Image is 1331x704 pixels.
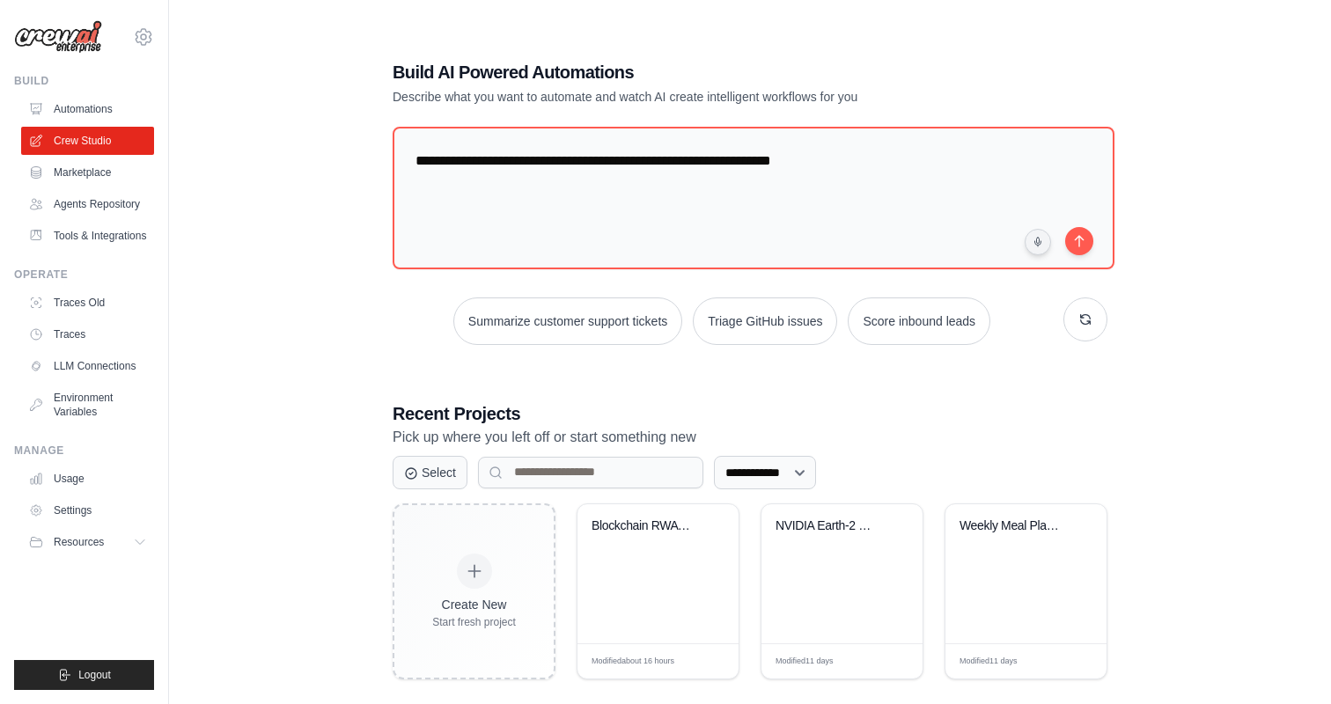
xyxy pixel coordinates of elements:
[14,20,102,54] img: Logo
[393,88,984,106] p: Describe what you want to automate and watch AI create intelligent workflows for you
[21,465,154,493] a: Usage
[432,596,516,613] div: Create New
[1243,620,1331,704] iframe: Chat Widget
[592,518,698,534] div: Blockchain RWA Energy Infrastructure Research
[21,528,154,556] button: Resources
[432,615,516,629] div: Start fresh project
[1063,297,1107,341] button: Get new suggestions
[693,297,837,345] button: Triage GitHub issues
[960,518,1066,534] div: Weekly Meal Planning Assistant
[14,74,154,88] div: Build
[592,656,674,668] span: Modified about 16 hours
[21,222,154,250] a: Tools & Integrations
[1065,655,1080,668] span: Edit
[21,190,154,218] a: Agents Repository
[21,127,154,155] a: Crew Studio
[14,444,154,458] div: Manage
[21,320,154,348] a: Traces
[848,297,990,345] button: Score inbound leads
[21,384,154,426] a: Environment Variables
[960,656,1018,668] span: Modified 11 days
[14,660,154,690] button: Logout
[393,60,984,84] h1: Build AI Powered Automations
[21,352,154,380] a: LLM Connections
[78,668,111,682] span: Logout
[776,518,882,534] div: NVIDIA Earth-2 MCP Server Builder
[21,158,154,187] a: Marketplace
[54,535,104,549] span: Resources
[14,268,154,282] div: Operate
[453,297,682,345] button: Summarize customer support tickets
[21,95,154,123] a: Automations
[393,426,1107,449] p: Pick up where you left off or start something new
[21,496,154,524] a: Settings
[393,401,1107,426] h3: Recent Projects
[881,655,896,668] span: Edit
[776,656,834,668] span: Modified 11 days
[393,456,467,489] button: Select
[697,655,712,668] span: Edit
[21,289,154,317] a: Traces Old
